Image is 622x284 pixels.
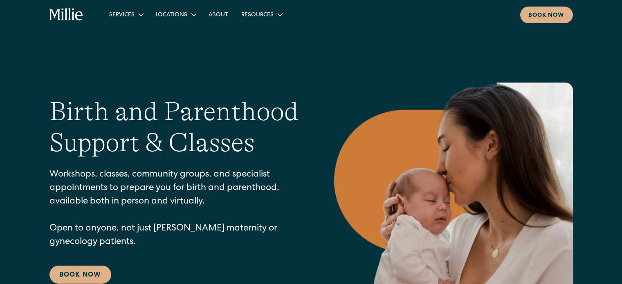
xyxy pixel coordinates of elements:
[149,8,202,21] div: Locations
[156,11,187,20] div: Locations
[520,7,573,23] a: Book now
[202,8,235,21] a: About
[528,11,565,20] div: Book now
[49,266,111,284] a: Book Now
[109,11,135,20] div: Services
[103,8,149,21] div: Services
[49,8,83,21] a: home
[241,11,274,20] div: Resources
[235,8,288,21] div: Resources
[49,168,301,249] p: Workshops, classes, community groups, and specialist appointments to prepare you for birth and pa...
[49,96,301,159] h1: Birth and Parenthood Support & Classes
